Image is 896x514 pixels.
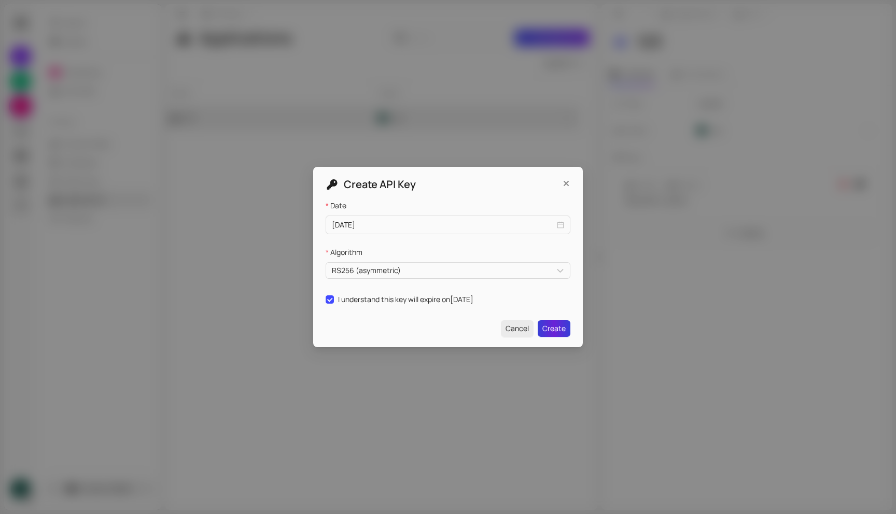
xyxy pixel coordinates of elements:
[501,320,534,337] button: Cancel
[332,265,401,276] span: RS256 (asymmetric)
[326,177,545,192] div: Create API Key
[558,175,575,192] button: Close
[326,200,346,211] label: Date
[326,247,362,258] label: Algorithm
[332,219,555,231] input: Date
[538,320,570,337] button: Create
[334,294,478,305] span: I understand this key will expire on [DATE]
[506,323,529,334] span: Cancel
[542,323,566,334] span: Create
